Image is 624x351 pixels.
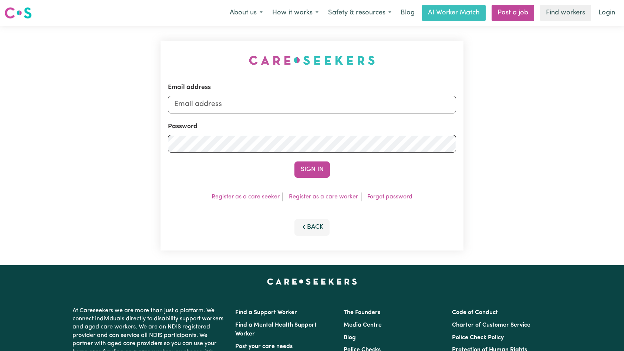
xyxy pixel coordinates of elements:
[294,219,330,235] button: Back
[323,5,396,21] button: Safety & resources
[344,335,356,341] a: Blog
[168,95,456,113] input: Email address
[168,122,198,132] label: Password
[168,83,211,92] label: Email address
[225,5,267,21] button: About us
[4,6,32,20] img: Careseekers logo
[267,279,357,284] a: Careseekers home page
[344,322,382,328] a: Media Centre
[235,310,297,316] a: Find a Support Worker
[367,194,412,200] a: Forgot password
[594,5,620,21] a: Login
[235,322,317,337] a: Find a Mental Health Support Worker
[344,310,380,316] a: The Founders
[422,5,486,21] a: AI Worker Match
[396,5,419,21] a: Blog
[452,322,530,328] a: Charter of Customer Service
[452,335,504,341] a: Police Check Policy
[294,161,330,178] button: Sign In
[289,194,358,200] a: Register as a care worker
[212,194,280,200] a: Register as a care seeker
[452,310,498,316] a: Code of Conduct
[235,344,293,350] a: Post your care needs
[4,4,32,21] a: Careseekers logo
[492,5,534,21] a: Post a job
[267,5,323,21] button: How it works
[540,5,591,21] a: Find workers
